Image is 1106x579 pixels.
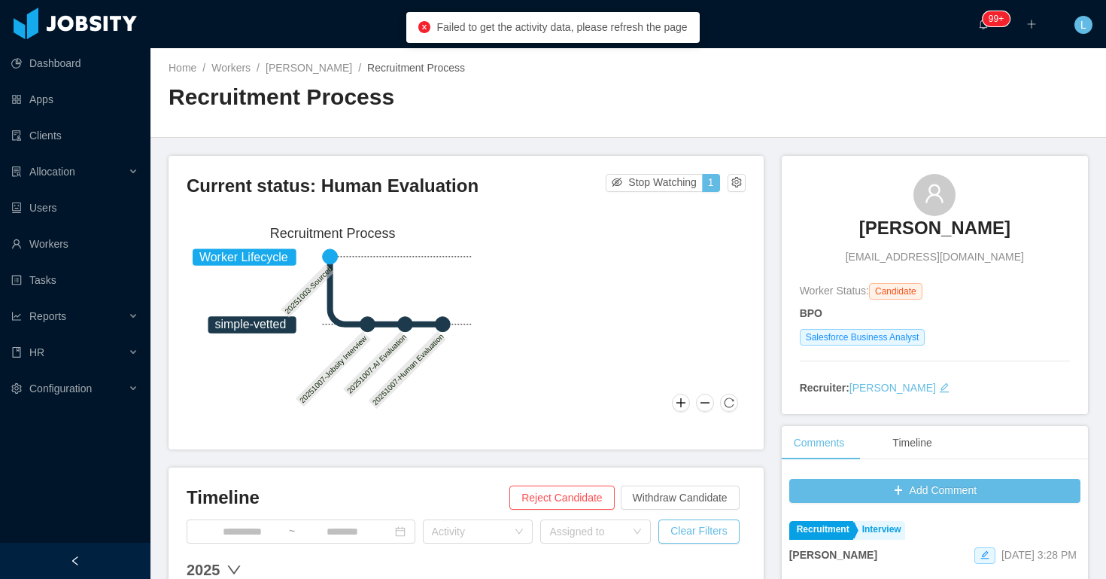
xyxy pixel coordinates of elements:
[169,62,196,74] a: Home
[11,311,22,321] i: icon: line-chart
[800,329,925,346] span: Salesforce Business Analyst
[395,526,406,537] i: icon: calendar
[702,174,720,192] button: 1
[367,62,465,74] span: Recruitment Process
[983,11,1010,26] sup: 2158
[169,82,628,113] h2: Recruitment Process
[187,486,509,510] h3: Timeline
[270,226,396,241] text: Recruitment Process
[436,21,687,33] span: Failed to get the activity data, please refresh the page
[29,346,44,358] span: HR
[11,84,138,114] a: icon: appstoreApps
[846,249,1024,265] span: [EMAIL_ADDRESS][DOMAIN_NAME]
[800,285,869,297] span: Worker Status:
[199,251,288,264] tspan: Worker Lifecycle
[202,62,205,74] span: /
[800,307,822,319] strong: BPO
[11,265,138,295] a: icon: profileTasks
[432,524,508,539] div: Activity
[284,264,335,315] text: 20251003-Sourced
[789,549,877,561] strong: [PERSON_NAME]
[418,21,430,33] i: icon: close-circle
[980,550,989,559] i: icon: edit
[696,394,714,412] button: Zoom Out
[859,216,1010,249] a: [PERSON_NAME]
[29,310,66,322] span: Reports
[11,347,22,358] i: icon: book
[633,527,642,538] i: icon: down
[880,426,943,460] div: Timeline
[1080,16,1086,34] span: L
[11,166,22,177] i: icon: solution
[800,382,849,394] strong: Recruiter:
[978,19,989,29] i: icon: bell
[11,193,138,223] a: icon: robotUsers
[859,216,1010,240] h3: [PERSON_NAME]
[257,62,260,74] span: /
[849,382,936,394] a: [PERSON_NAME]
[11,383,22,394] i: icon: setting
[211,62,251,74] a: Workers
[658,520,739,544] button: Clear Filters
[1026,19,1037,29] i: icon: plus
[672,394,690,412] button: Zoom In
[549,524,625,539] div: Assigned to
[298,334,369,404] text: 20251007-Jobsity Interview
[924,183,945,204] i: icon: user
[728,174,746,192] button: icon: setting
[11,120,138,151] a: icon: auditClients
[939,382,950,393] i: icon: edit
[215,318,287,331] tspan: simple-vetted
[515,527,524,538] i: icon: down
[509,486,614,510] button: Reject Candidate
[720,394,738,412] button: Reset Zoom
[869,283,922,300] span: Candidate
[29,166,75,178] span: Allocation
[371,332,445,407] text: 20251007-Human Evaluation
[621,486,740,510] button: Withdraw Candidate
[789,479,1080,503] button: icon: plusAdd Comment
[782,426,857,460] div: Comments
[606,174,703,192] button: icon: eye-invisibleStop Watching
[1001,549,1077,561] span: [DATE] 3:28 PM
[11,229,138,259] a: icon: userWorkers
[11,48,138,78] a: icon: pie-chartDashboard
[789,521,853,540] a: Recruitment
[226,562,242,577] span: down
[187,174,606,198] h3: Current status: Human Evaluation
[346,333,409,395] text: 20251007-AI Evaluation
[266,62,352,74] a: [PERSON_NAME]
[855,521,905,540] a: Interview
[29,382,92,395] span: Configuration
[358,62,361,74] span: /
